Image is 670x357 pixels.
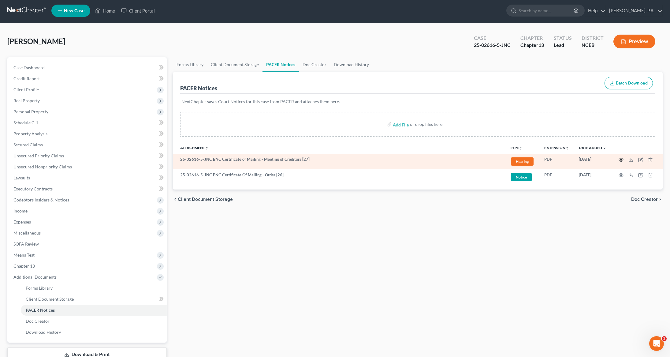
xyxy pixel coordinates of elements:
input: Search by name... [519,5,575,16]
a: PACER Notices [262,57,299,72]
a: Secured Claims [9,139,167,150]
a: Case Dashboard [9,62,167,73]
span: Unsecured Nonpriority Claims [13,164,72,169]
span: Expenses [13,219,31,224]
span: 1 [662,336,667,341]
button: Batch Download [605,77,653,90]
span: SOFA Review [13,241,39,246]
span: Unsecured Priority Claims [13,153,64,158]
span: Secured Claims [13,142,43,147]
span: Batch Download [616,81,648,86]
i: unfold_more [565,146,569,150]
span: Notice [511,173,532,181]
a: Date Added expand_more [579,145,606,150]
span: Credit Report [13,76,40,81]
a: Download History [21,327,167,338]
td: PDF [539,154,574,169]
a: Schedule C-1 [9,117,167,128]
div: Chapter [520,42,544,49]
a: Client Document Storage [207,57,262,72]
td: 25-02616-5-JNC BNC Certificate Of Mailing - Order [26] [173,169,505,185]
a: Hearing [510,156,534,167]
a: Property Analysis [9,128,167,139]
span: Doc Creator [631,197,658,202]
i: expand_more [603,146,606,150]
span: Schedule C-1 [13,120,38,125]
span: [PERSON_NAME] [7,37,65,46]
a: Notice [510,172,534,182]
span: Means Test [13,252,35,257]
i: unfold_more [205,146,209,150]
a: Credit Report [9,73,167,84]
span: Download History [26,329,61,335]
span: Personal Property [13,109,48,114]
div: NCEB [582,42,604,49]
button: chevron_left Client Document Storage [173,197,233,202]
i: unfold_more [519,146,523,150]
button: Doc Creator chevron_right [631,197,663,202]
div: Chapter [520,35,544,42]
span: PACER Notices [26,307,55,313]
span: Doc Creator [26,318,50,324]
span: Executory Contracts [13,186,53,191]
p: NextChapter saves Court Notices for this case from PACER and attaches them here. [181,99,654,105]
a: Attachmentunfold_more [180,145,209,150]
a: Client Portal [118,5,158,16]
span: Client Document Storage [178,197,233,202]
a: SOFA Review [9,239,167,250]
a: Download History [330,57,373,72]
a: Doc Creator [21,316,167,327]
span: Forms Library [26,285,53,291]
a: Forms Library [21,283,167,294]
span: Income [13,208,28,213]
a: Unsecured Nonpriority Claims [9,161,167,172]
a: Extensionunfold_more [544,145,569,150]
a: Lawsuits [9,172,167,183]
span: Hearing [511,157,534,166]
span: Chapter 13 [13,263,35,269]
div: Status [554,35,572,42]
i: chevron_left [173,197,178,202]
td: [DATE] [574,169,611,185]
span: Codebtors Insiders & Notices [13,197,69,202]
span: 13 [538,42,544,48]
a: Executory Contracts [9,183,167,194]
a: [PERSON_NAME], P.A. [606,5,662,16]
a: Doc Creator [299,57,330,72]
span: Additional Documents [13,274,57,280]
a: Help [585,5,605,16]
span: Property Analysis [13,131,47,136]
div: or drop files here [410,121,442,127]
td: PDF [539,169,574,185]
div: District [582,35,604,42]
div: 25-02616-5-JNC [474,42,511,49]
span: Client Document Storage [26,296,74,302]
div: Lead [554,42,572,49]
a: PACER Notices [21,305,167,316]
span: Miscellaneous [13,230,41,235]
div: Case [474,35,511,42]
span: Client Profile [13,87,39,92]
span: New Case [64,9,84,13]
span: Case Dashboard [13,65,45,70]
span: Real Property [13,98,40,103]
iframe: Intercom live chat [649,336,664,351]
button: TYPEunfold_more [510,146,523,150]
td: [DATE] [574,154,611,169]
a: Home [92,5,118,16]
a: Client Document Storage [21,294,167,305]
button: Preview [613,35,655,48]
a: Unsecured Priority Claims [9,150,167,161]
span: Lawsuits [13,175,30,180]
i: chevron_right [658,197,663,202]
a: Forms Library [173,57,207,72]
div: PACER Notices [180,85,217,92]
td: 25-02616-5-JNC BNC Certificate of Mailing - Meeting of Creditors [27] [173,154,505,169]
